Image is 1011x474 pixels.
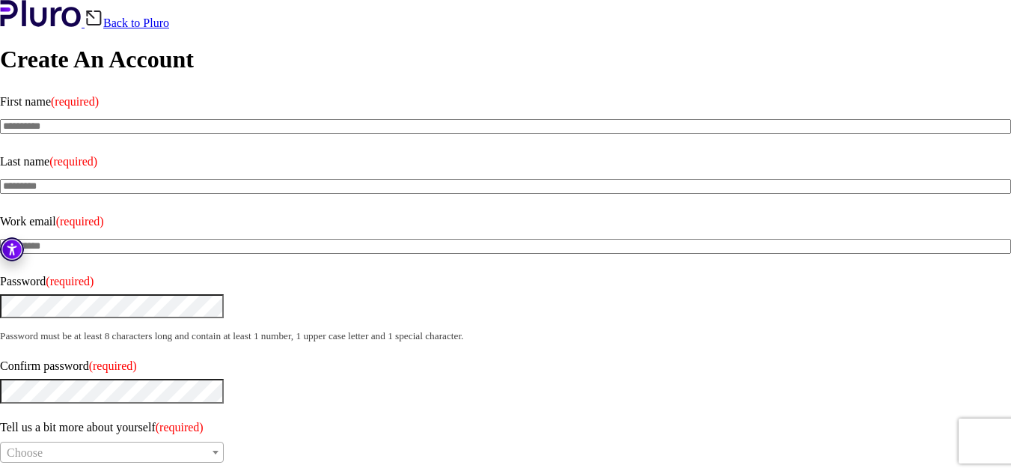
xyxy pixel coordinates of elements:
a: Back to Pluro [85,16,169,29]
span: (required) [156,421,204,434]
span: (required) [49,155,97,168]
span: (required) [89,359,137,372]
span: (required) [46,275,94,288]
span: Choose [7,446,43,459]
img: Back icon [85,9,103,27]
span: (required) [51,95,99,108]
span: (required) [56,215,104,228]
